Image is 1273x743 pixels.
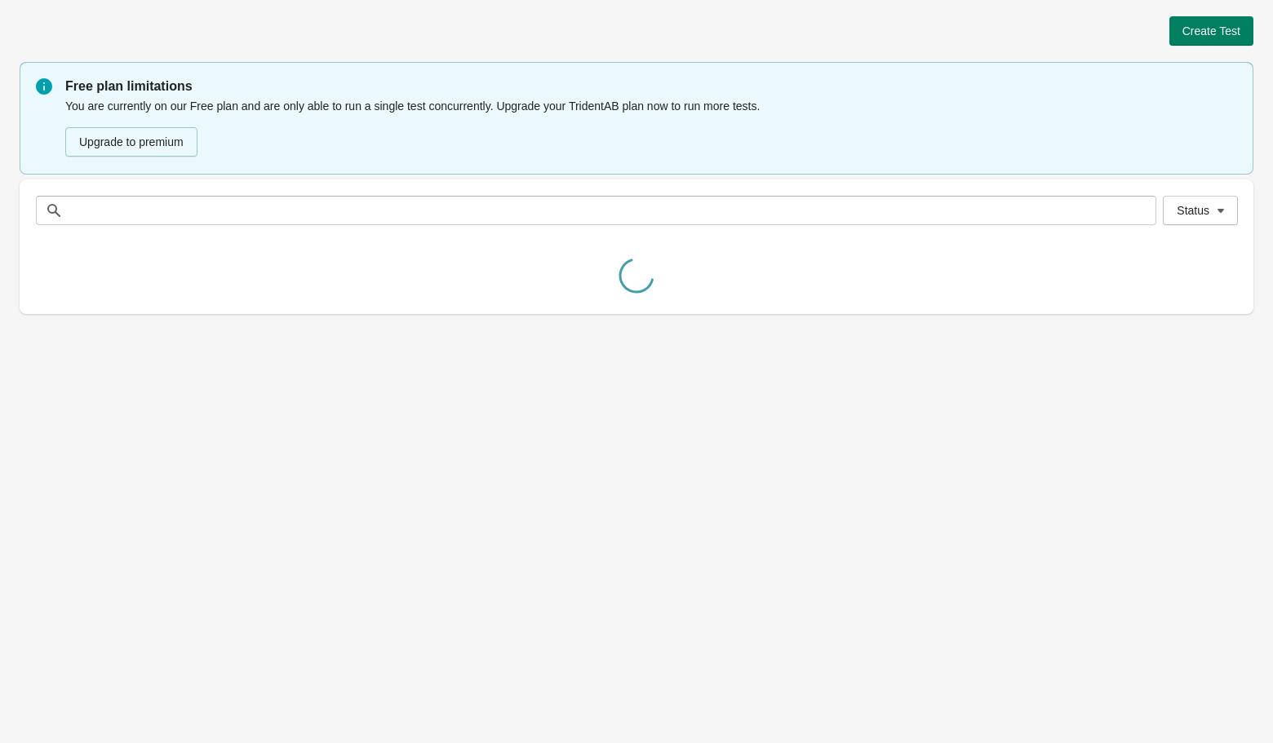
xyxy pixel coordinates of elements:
[65,127,197,157] button: Upgrade to premium
[1163,196,1238,225] button: Status
[1169,16,1253,46] button: Create Test
[1177,204,1209,217] span: Status
[1182,24,1240,38] span: Create Test
[16,678,69,727] iframe: chat widget
[65,77,1237,96] p: Free plan limitations
[65,96,1237,158] div: You are currently on our Free plan and are only able to run a single test concurrently. Upgrade y...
